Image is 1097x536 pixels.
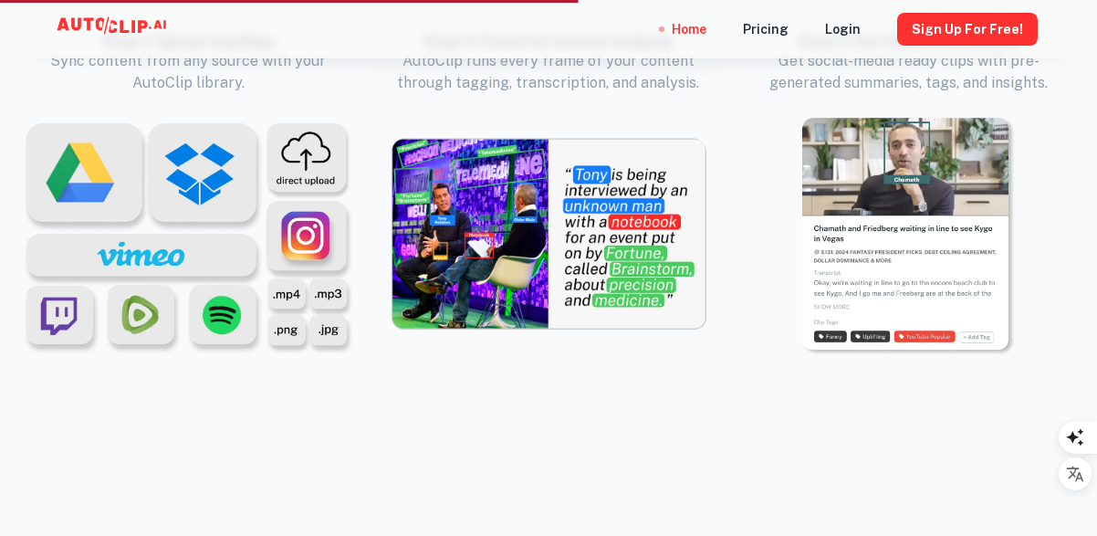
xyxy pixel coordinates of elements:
[897,13,1038,46] button: Sign Up for free!
[391,138,707,332] img: lightmode
[743,50,1074,94] p: Get social-media ready clips with pre-generated summaries, tags, and insights.
[391,50,707,94] p: AutoClip runs every frame of your content through tagging, transcription, and analysis.
[23,50,354,94] p: Sync content from any source with your AutoClip library.
[23,123,354,355] img: lightmode
[801,116,1016,356] img: lightmode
